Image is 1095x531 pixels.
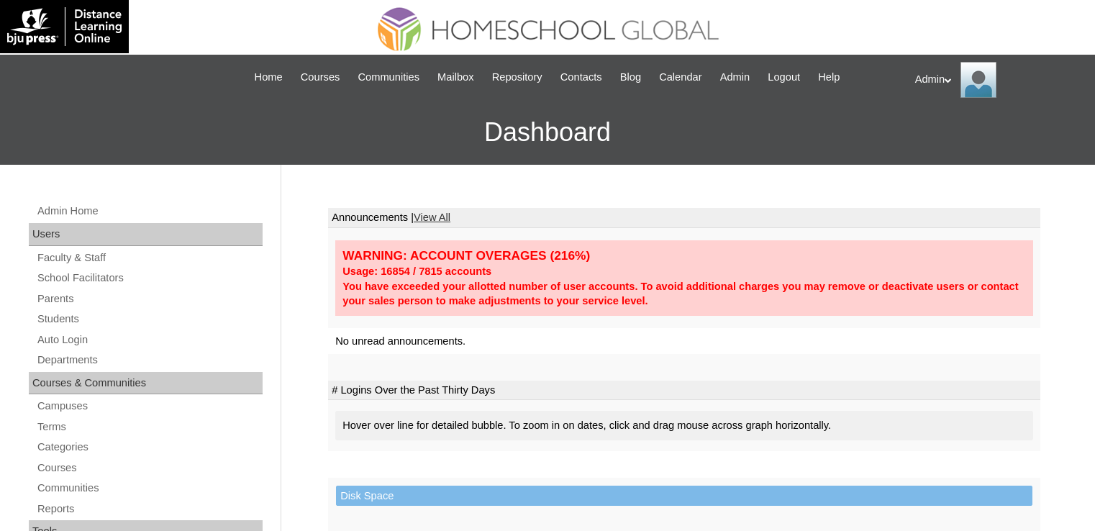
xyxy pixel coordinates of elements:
div: Users [29,223,263,246]
a: View All [414,212,450,223]
a: Courses [36,459,263,477]
a: Faculty & Staff [36,249,263,267]
strong: Usage: 16854 / 7815 accounts [342,265,491,277]
h3: Dashboard [7,100,1088,165]
span: Contacts [560,69,602,86]
img: logo-white.png [7,7,122,46]
img: Admin Homeschool Global [960,62,996,98]
a: Blog [613,69,648,86]
td: # Logins Over the Past Thirty Days [328,381,1040,401]
span: Admin [720,69,750,86]
span: Blog [620,69,641,86]
a: Calendar [652,69,709,86]
span: Mailbox [437,69,474,86]
a: Reports [36,500,263,518]
span: Calendar [659,69,701,86]
span: Repository [492,69,542,86]
a: School Facilitators [36,269,263,287]
a: Contacts [553,69,609,86]
a: Categories [36,438,263,456]
div: You have exceeded your allotted number of user accounts. To avoid additional charges you may remo... [342,279,1026,309]
td: Disk Space [336,486,1032,507]
a: Admin [713,69,758,86]
td: No unread announcements. [328,328,1040,355]
a: Help [811,69,847,86]
a: Communities [350,69,427,86]
a: Logout [760,69,807,86]
a: Courses [294,69,347,86]
div: Courses & Communities [29,372,263,395]
div: WARNING: ACCOUNT OVERAGES (216%) [342,248,1026,264]
a: Students [36,310,263,328]
a: Mailbox [430,69,481,86]
span: Communities [358,69,419,86]
span: Courses [301,69,340,86]
div: Hover over line for detailed bubble. To zoom in on dates, click and drag mouse across graph horiz... [335,411,1033,440]
a: Repository [485,69,550,86]
td: Announcements | [328,208,1040,228]
a: Campuses [36,397,263,415]
a: Departments [36,351,263,369]
div: Admin [915,62,1081,98]
a: Parents [36,290,263,308]
span: Home [255,69,283,86]
a: Admin Home [36,202,263,220]
span: Help [818,69,840,86]
span: Logout [768,69,800,86]
a: Home [247,69,290,86]
a: Communities [36,479,263,497]
a: Auto Login [36,331,263,349]
a: Terms [36,418,263,436]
